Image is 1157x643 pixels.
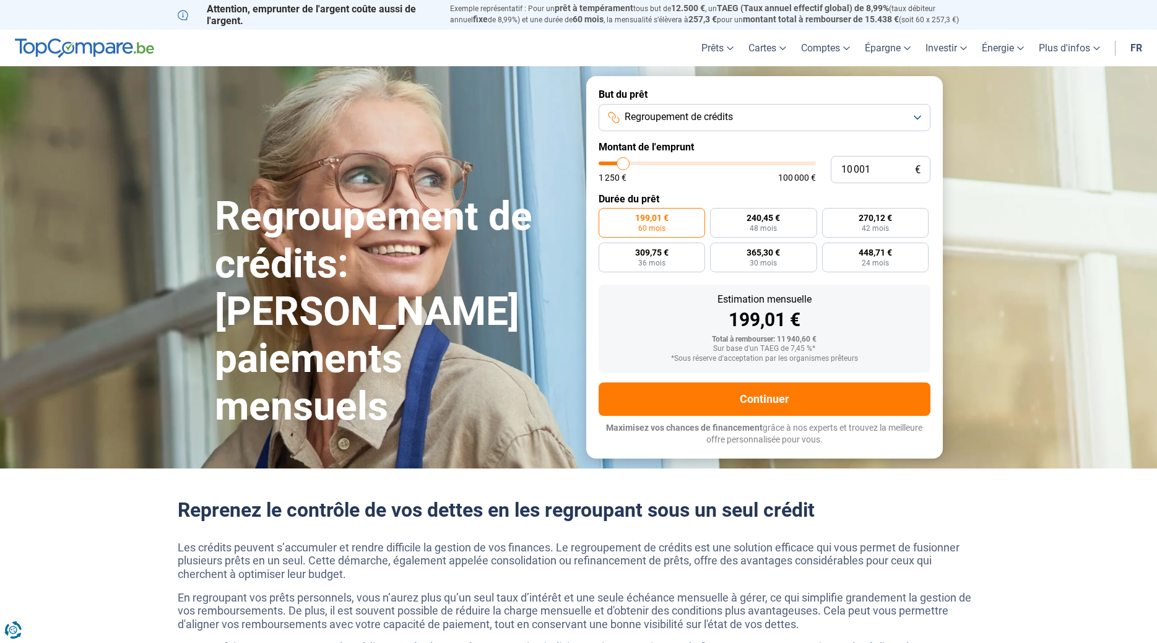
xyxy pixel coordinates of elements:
a: Énergie [974,30,1031,66]
a: Comptes [794,30,857,66]
a: Cartes [741,30,794,66]
a: Plus d'infos [1031,30,1107,66]
a: Épargne [857,30,918,66]
span: 257,3 € [688,14,717,24]
span: 36 mois [638,259,665,267]
span: montant total à rembourser de 15.438 € [743,14,899,24]
span: 60 mois [573,14,604,24]
span: 365,30 € [747,248,780,257]
h1: Regroupement de crédits: [PERSON_NAME] paiements mensuels [215,193,571,431]
p: Les crédits peuvent s’accumuler et rendre difficile la gestion de vos finances. Le regroupement d... [178,541,980,581]
button: Regroupement de crédits [599,104,930,131]
span: 12.500 € [671,3,705,13]
span: 60 mois [638,225,665,232]
h2: Reprenez le contrôle de vos dettes en les regroupant sous un seul crédit [178,498,980,522]
span: prêt à tempérament [555,3,633,13]
label: Durée du prêt [599,193,930,205]
span: 199,01 € [635,214,669,222]
div: Estimation mensuelle [609,295,921,304]
span: 100 000 € [778,173,816,182]
span: 48 mois [750,225,777,232]
a: Investir [918,30,974,66]
span: fixe [473,14,488,24]
span: 240,45 € [747,214,780,222]
a: Prêts [694,30,741,66]
button: Continuer [599,382,930,416]
label: Montant de l'emprunt [599,141,930,153]
span: 309,75 € [635,248,669,257]
span: 270,12 € [859,214,892,222]
span: 448,71 € [859,248,892,257]
label: But du prêt [599,88,930,100]
div: Total à rembourser: 11 940,60 € [609,335,921,344]
p: En regroupant vos prêts personnels, vous n’aurez plus qu’un seul taux d’intérêt et une seule éché... [178,591,980,631]
div: *Sous réserve d'acceptation par les organismes prêteurs [609,355,921,363]
p: Exemple représentatif : Pour un tous but de , un (taux débiteur annuel de 8,99%) et une durée de ... [450,3,980,25]
p: Attention, emprunter de l'argent coûte aussi de l'argent. [178,3,435,27]
span: 1 250 € [599,173,626,182]
span: TAEG (Taux annuel effectif global) de 8,99% [717,3,889,13]
span: 30 mois [750,259,777,267]
img: TopCompare [15,38,154,58]
a: fr [1123,30,1150,66]
p: grâce à nos experts et trouvez la meilleure offre personnalisée pour vous. [599,422,930,446]
span: € [915,165,921,175]
span: Regroupement de crédits [625,110,733,124]
div: 199,01 € [609,311,921,329]
span: 42 mois [862,225,889,232]
span: Maximisez vos chances de financement [606,423,763,433]
div: Sur base d'un TAEG de 7,45 %* [609,345,921,353]
span: 24 mois [862,259,889,267]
